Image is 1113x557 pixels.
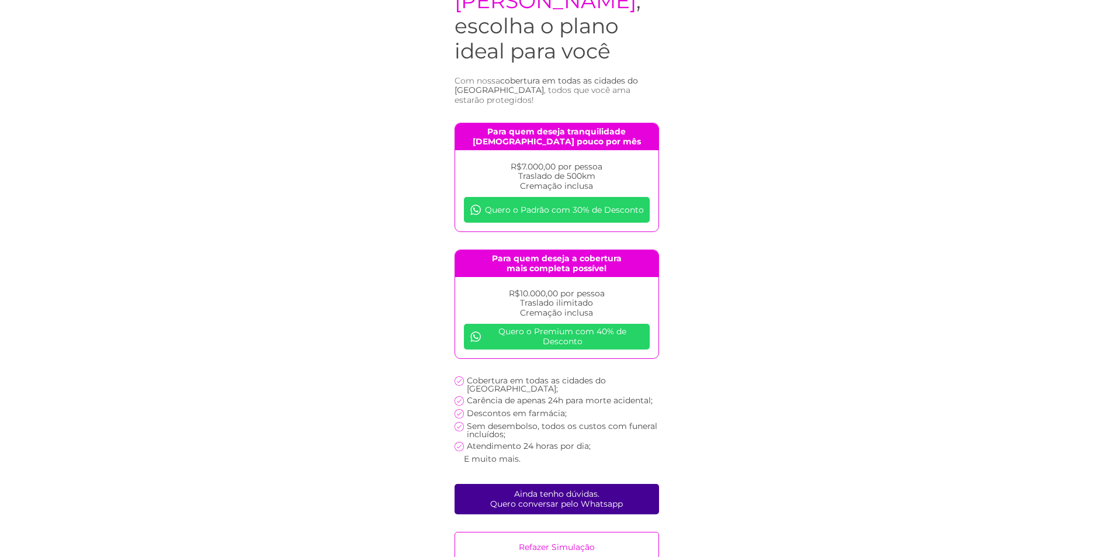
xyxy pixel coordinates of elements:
[455,484,659,514] a: Ainda tenho dúvidas.Quero conversar pelo Whatsapp
[455,396,464,406] img: check icon
[455,409,464,418] img: check icon
[467,396,653,404] p: Carência de apenas 24h para morte acidental;
[464,289,650,318] p: R$10.000,00 por pessoa Traslado ilimitado Cremação inclusa
[464,455,521,463] p: E muito mais.
[464,324,650,350] a: Quero o Premium com 40% de Desconto
[470,204,481,216] img: whatsapp
[455,376,464,386] img: check icon
[455,422,464,431] img: check icon
[464,197,650,223] a: Quero o Padrão com 30% de Desconto
[455,442,464,451] img: check icon
[455,75,638,96] span: cobertura em todas as cidades do [GEOGRAPHIC_DATA]
[467,409,567,417] p: Descontos em farmácia;
[455,123,658,150] h4: Para quem deseja tranquilidade [DEMOGRAPHIC_DATA] pouco por mês
[470,331,481,342] img: whatsapp
[467,422,659,438] p: Sem desembolso, todos os custos com funeral incluídos;
[464,162,650,191] p: R$7.000,00 por pessoa Traslado de 500km Cremação inclusa
[455,250,658,277] h4: Para quem deseja a cobertura mais completa possível
[455,76,659,105] h3: Com nossa , todos que você ama estarão protegidos!
[467,376,659,393] p: Cobertura em todas as cidades do [GEOGRAPHIC_DATA];
[467,442,591,450] p: Atendimento 24 horas por dia;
